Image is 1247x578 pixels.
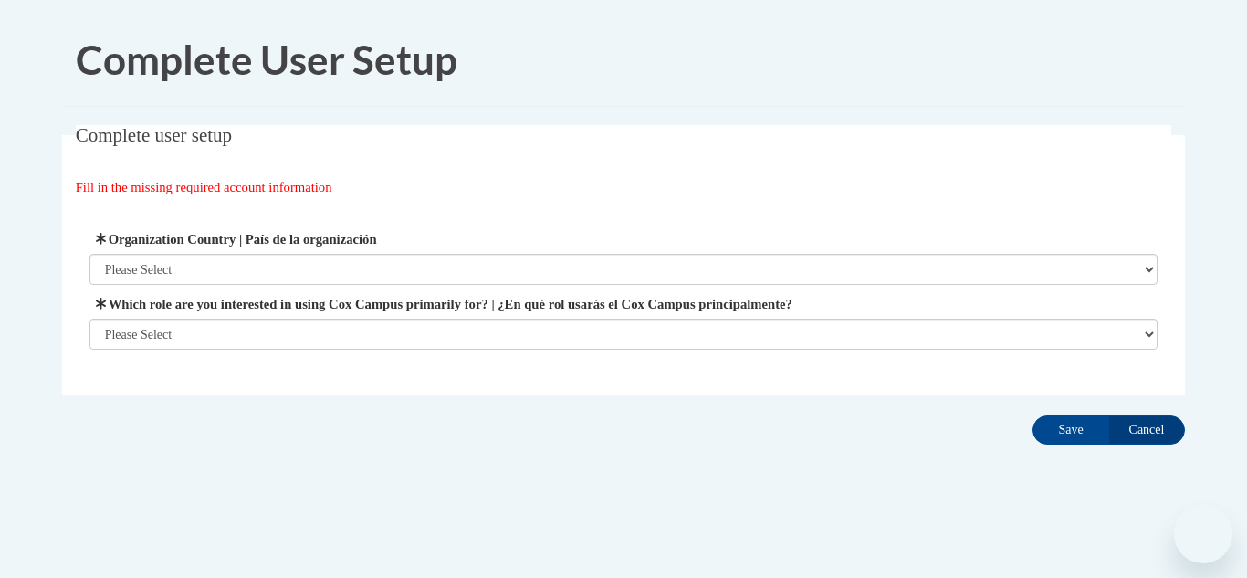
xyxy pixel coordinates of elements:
label: Which role are you interested in using Cox Campus primarily for? | ¿En qué rol usarás el Cox Camp... [89,294,1158,314]
input: Save [1032,415,1109,445]
label: Organization Country | País de la organización [89,229,1158,249]
iframe: Button to launch messaging window [1174,505,1232,563]
input: Cancel [1108,415,1185,445]
span: Complete User Setup [76,36,457,83]
span: Fill in the missing required account information [76,180,332,194]
span: Complete user setup [76,124,232,146]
